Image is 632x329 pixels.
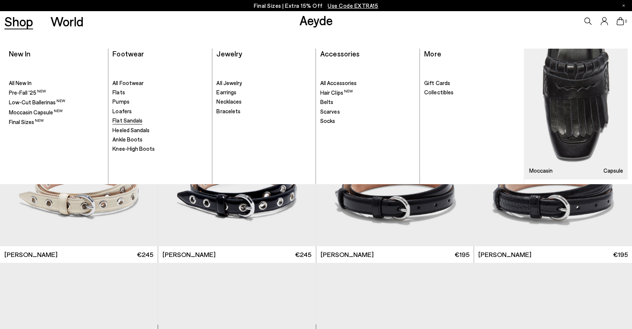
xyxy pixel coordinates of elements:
span: All Jewelry [216,79,242,86]
span: All Accessories [320,79,356,86]
a: Moccasin Capsule [524,49,628,179]
a: More [424,49,441,58]
span: Navigate to /collections/ss25-final-sizes [328,2,378,9]
a: Flats [112,89,207,96]
span: Knee-High Boots [112,145,154,152]
a: All Footwear [112,79,207,87]
a: Belts [320,98,415,106]
img: Mobile_e6eede4d-78b8-4bd1-ae2a-4197e375e133_900x.jpg [524,49,628,179]
a: [PERSON_NAME] €195 [316,246,474,263]
a: Earrings [216,89,311,96]
a: Socks [320,117,415,125]
span: €245 [295,250,311,259]
span: Hair Clips [320,89,353,96]
span: Flat Sandals [112,117,142,124]
h3: Moccasin [529,168,552,173]
span: €195 [613,250,628,259]
a: All Accessories [320,79,415,87]
span: [PERSON_NAME] [320,250,373,259]
a: Knee-High Boots [112,145,207,153]
span: Gift Cards [424,79,450,86]
span: €195 [455,250,469,259]
span: All New In [9,79,32,86]
a: [PERSON_NAME] €195 [474,246,632,263]
a: [PERSON_NAME] €245 [158,246,316,263]
a: Footwear [112,49,144,58]
span: Bracelets [216,108,240,114]
span: Scarves [320,108,340,115]
h3: Capsule [603,168,623,173]
span: Low-Cut Ballerinas [9,99,65,105]
a: Heeled Sandals [112,127,207,134]
a: Aeyde [299,12,333,28]
a: Ankle Boots [112,136,207,143]
span: Moccasin Capsule [9,109,63,115]
a: Scarves [320,108,415,115]
a: Pre-Fall '25 [9,89,104,97]
span: Flats [112,89,125,95]
a: Flat Sandals [112,117,207,124]
span: Collectibles [424,89,453,95]
span: 0 [624,19,628,23]
a: Hair Clips [320,89,415,97]
span: Socks [320,117,335,124]
a: New In [9,49,30,58]
span: Pre-Fall '25 [9,89,46,96]
a: Moccasin Capsule [9,108,104,116]
a: All Jewelry [216,79,311,87]
span: Heeled Sandals [112,127,149,133]
a: Accessories [320,49,359,58]
span: Final Sizes [9,118,44,125]
a: World [50,15,83,28]
a: Gift Cards [424,79,519,87]
a: Low-Cut Ballerinas [9,98,104,106]
span: Ankle Boots [112,136,142,143]
a: All New In [9,79,104,87]
span: Loafers [112,108,131,114]
span: Earrings [216,89,236,95]
span: €245 [137,250,153,259]
span: [PERSON_NAME] [4,250,58,259]
span: [PERSON_NAME] [478,250,531,259]
span: All Footwear [112,79,143,86]
p: Final Sizes | Extra 15% Off [254,1,378,10]
a: Pumps [112,98,207,105]
span: Belts [320,98,333,105]
a: Shop [4,15,33,28]
a: Jewelry [216,49,242,58]
span: Pumps [112,98,129,105]
a: Bracelets [216,108,311,115]
a: Loafers [112,108,207,115]
a: Necklaces [216,98,311,105]
span: [PERSON_NAME] [163,250,216,259]
a: Final Sizes [9,118,104,126]
a: Collectibles [424,89,519,96]
a: 0 [616,17,624,25]
span: Necklaces [216,98,241,105]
